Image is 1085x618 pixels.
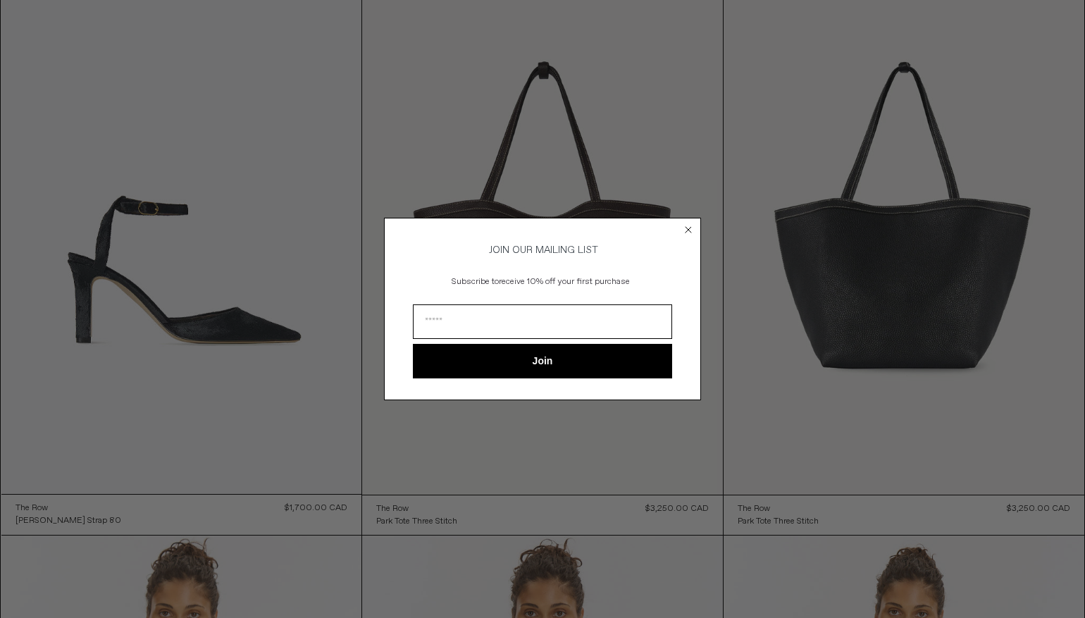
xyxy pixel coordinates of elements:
[413,304,672,339] input: Email
[452,276,499,288] span: Subscribe to
[499,276,630,288] span: receive 10% off your first purchase
[487,244,598,257] span: JOIN OUR MAILING LIST
[413,344,672,378] button: Join
[681,223,695,237] button: Close dialog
